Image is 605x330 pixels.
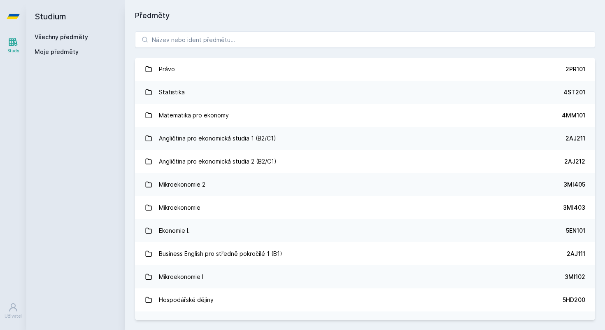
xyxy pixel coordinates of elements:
a: Study [2,33,25,58]
div: Business English pro středně pokročilé 1 (B1) [159,246,282,262]
span: Moje předměty [35,48,79,56]
input: Název nebo ident předmětu… [135,31,595,48]
a: Angličtina pro ekonomická studia 2 (B2/C1) 2AJ212 [135,150,595,173]
div: 2AJ211 [565,134,585,143]
h1: Předměty [135,10,595,21]
div: Uživatel [5,313,22,319]
div: Právo [159,61,175,77]
a: Statistika 4ST201 [135,81,595,104]
a: Business English pro středně pokročilé 1 (B1) 2AJ111 [135,242,595,265]
div: 2AJ111 [567,250,585,258]
a: Mikroekonomie 3MI403 [135,196,595,219]
a: Právo 2PR101 [135,58,595,81]
div: 4MM101 [562,111,585,119]
div: 2SE221 [565,319,585,327]
a: Všechny předměty [35,33,88,40]
div: 3MI403 [563,204,585,212]
div: Angličtina pro ekonomická studia 1 (B2/C1) [159,130,276,147]
a: Ekonomie I. 5EN101 [135,219,595,242]
a: Matematika pro ekonomy 4MM101 [135,104,595,127]
a: Mikroekonomie I 3MI102 [135,265,595,288]
div: 5EN101 [566,227,585,235]
div: Angličtina pro ekonomická studia 2 (B2/C1) [159,153,277,170]
div: Ekonomie I. [159,222,190,239]
a: Uživatel [2,298,25,323]
div: 5HD200 [563,296,585,304]
div: Mikroekonomie [159,199,200,216]
div: 4ST201 [563,88,585,96]
a: Angličtina pro ekonomická studia 1 (B2/C1) 2AJ211 [135,127,595,150]
div: Mikroekonomie I [159,269,203,285]
div: Hospodářské dějiny [159,292,214,308]
div: 3MI102 [565,273,585,281]
a: Hospodářské dějiny 5HD200 [135,288,595,311]
div: Study [7,48,19,54]
div: Mikroekonomie 2 [159,176,205,193]
div: 2PR101 [565,65,585,73]
div: 3MI405 [563,180,585,189]
a: Mikroekonomie 2 3MI405 [135,173,595,196]
div: Statistika [159,84,185,101]
div: Matematika pro ekonomy [159,107,229,124]
div: 2AJ212 [564,157,585,166]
